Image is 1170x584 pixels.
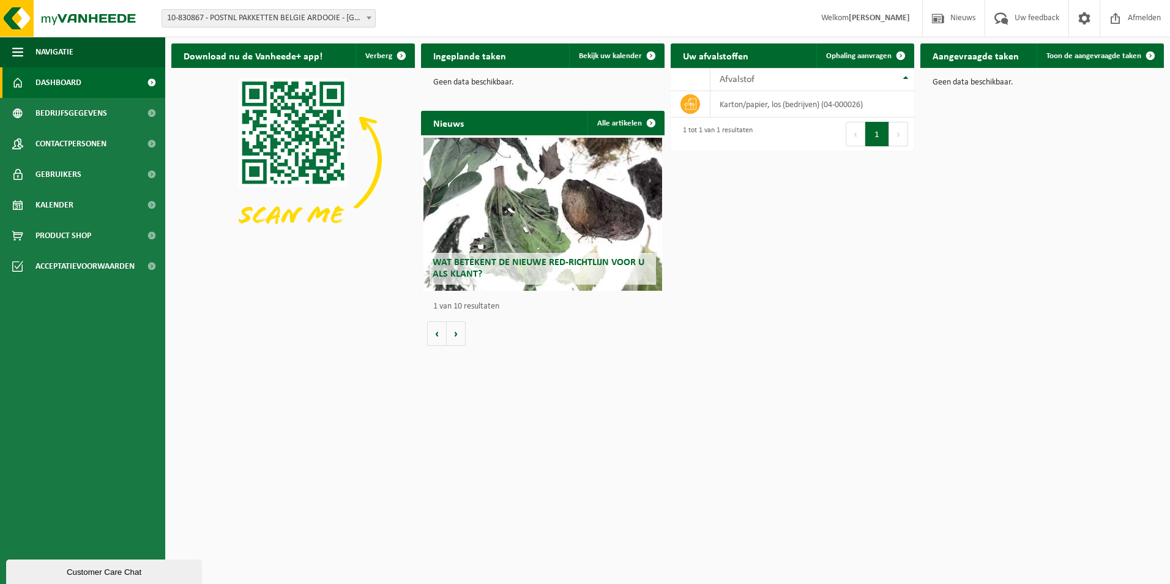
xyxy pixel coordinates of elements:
[35,220,91,251] span: Product Shop
[171,43,335,67] h2: Download nu de Vanheede+ app!
[710,91,914,118] td: karton/papier, los (bedrijven) (04-000026)
[365,52,392,60] span: Verberg
[423,138,662,291] a: Wat betekent de nieuwe RED-richtlijn voor u als klant?
[816,43,913,68] a: Ophaling aanvragen
[35,129,106,159] span: Contactpersonen
[671,43,761,67] h2: Uw afvalstoffen
[35,98,107,129] span: Bedrijfsgegevens
[720,75,755,84] span: Afvalstof
[356,43,414,68] button: Verberg
[826,52,892,60] span: Ophaling aanvragen
[433,78,652,87] p: Geen data beschikbaar.
[427,321,447,346] button: Vorige
[35,190,73,220] span: Kalender
[171,68,415,251] img: Download de VHEPlus App
[587,111,663,135] a: Alle artikelen
[849,13,910,23] strong: [PERSON_NAME]
[865,122,889,146] button: 1
[1037,43,1163,68] a: Toon de aangevraagde taken
[35,159,81,190] span: Gebruikers
[162,9,376,28] span: 10-830867 - POSTNL PAKKETTEN BELGIE ARDOOIE - ARDOOIE
[569,43,663,68] a: Bekijk uw kalender
[447,321,466,346] button: Volgende
[1046,52,1141,60] span: Toon de aangevraagde taken
[433,258,644,279] span: Wat betekent de nieuwe RED-richtlijn voor u als klant?
[920,43,1031,67] h2: Aangevraagde taken
[889,122,908,146] button: Next
[35,251,135,282] span: Acceptatievoorwaarden
[35,37,73,67] span: Navigatie
[421,43,518,67] h2: Ingeplande taken
[433,302,658,311] p: 1 van 10 resultaten
[846,122,865,146] button: Previous
[579,52,642,60] span: Bekijk uw kalender
[421,111,476,135] h2: Nieuws
[35,67,81,98] span: Dashboard
[6,557,204,584] iframe: chat widget
[933,78,1152,87] p: Geen data beschikbaar.
[162,10,375,27] span: 10-830867 - POSTNL PAKKETTEN BELGIE ARDOOIE - ARDOOIE
[677,121,753,148] div: 1 tot 1 van 1 resultaten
